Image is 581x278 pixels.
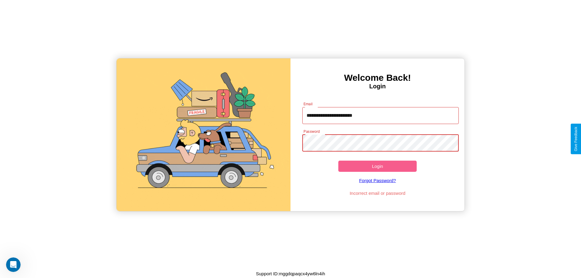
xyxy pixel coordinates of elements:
[304,101,313,106] label: Email
[338,161,417,172] button: Login
[299,189,456,197] p: Incorrect email or password
[117,58,290,211] img: gif
[290,73,464,83] h3: Welcome Back!
[304,129,320,134] label: Password
[299,172,456,189] a: Forgot Password?
[574,127,578,151] div: Give Feedback
[6,257,21,272] iframe: Intercom live chat
[290,83,464,90] h4: Login
[256,270,325,278] p: Support ID: mggdqpaqcx4yw6ln4ih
